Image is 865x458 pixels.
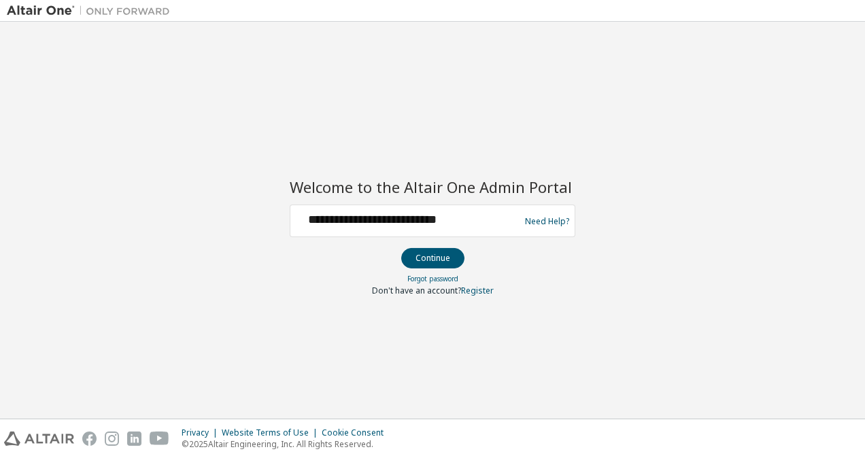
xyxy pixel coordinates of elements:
a: Register [461,285,494,296]
button: Continue [401,248,464,268]
img: Altair One [7,4,177,18]
a: Forgot password [407,274,458,283]
h2: Welcome to the Altair One Admin Portal [290,177,575,196]
img: facebook.svg [82,431,97,446]
div: Website Terms of Use [222,427,322,438]
div: Privacy [182,427,222,438]
img: altair_logo.svg [4,431,74,446]
img: instagram.svg [105,431,119,446]
img: linkedin.svg [127,431,141,446]
a: Need Help? [525,221,569,222]
div: Cookie Consent [322,427,392,438]
img: youtube.svg [150,431,169,446]
p: © 2025 Altair Engineering, Inc. All Rights Reserved. [182,438,392,450]
span: Don't have an account? [372,285,461,296]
